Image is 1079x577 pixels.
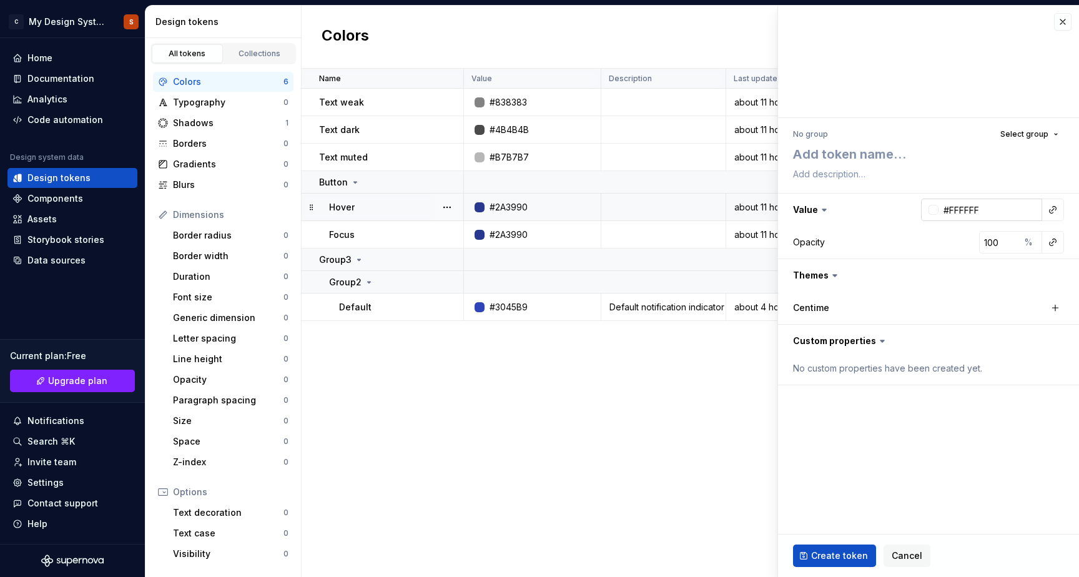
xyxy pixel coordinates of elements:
[329,276,362,288] p: Group2
[283,436,288,446] div: 0
[173,548,283,560] div: Visibility
[173,506,283,519] div: Text decoration
[283,180,288,190] div: 0
[168,225,293,245] a: Border radius0
[173,179,283,191] div: Blurs
[7,432,137,451] button: Search ⌘K
[168,411,293,431] a: Size0
[793,236,825,249] div: Opacity
[490,201,528,214] div: #2A3990
[168,452,293,472] a: Z-index0
[490,124,529,136] div: #4B4B4B
[27,234,104,246] div: Storybook stories
[7,250,137,270] a: Data sources
[602,301,725,313] div: Default notification indicator color for Therapy. Used to convey unread information. Default noti...
[168,349,293,369] a: Line height0
[7,473,137,493] a: Settings
[319,124,360,136] p: Text dark
[7,493,137,513] button: Contact support
[27,476,64,489] div: Settings
[727,229,812,241] div: about 11 hours ago
[173,158,283,170] div: Gradients
[7,230,137,250] a: Storybook stories
[283,416,288,426] div: 0
[283,77,288,87] div: 6
[168,390,293,410] a: Paragraph spacing0
[173,486,288,498] div: Options
[173,291,283,303] div: Font size
[168,267,293,287] a: Duration0
[173,229,283,242] div: Border radius
[173,137,283,150] div: Borders
[173,435,283,448] div: Space
[29,16,109,28] div: My Design System
[339,301,372,313] p: Default
[27,52,52,64] div: Home
[168,544,293,564] a: Visibility0
[9,14,24,29] div: C
[10,152,84,162] div: Design system data
[7,110,137,130] a: Code automation
[153,92,293,112] a: Typography0
[168,503,293,523] a: Text decoration0
[173,250,283,262] div: Border width
[7,411,137,431] button: Notifications
[153,134,293,154] a: Borders0
[168,328,293,348] a: Letter spacing0
[283,549,288,559] div: 0
[283,313,288,323] div: 0
[10,370,135,392] a: Upgrade plan
[153,154,293,174] a: Gradients0
[48,375,107,387] span: Upgrade plan
[155,16,296,28] div: Design tokens
[734,74,782,84] p: Last updated
[10,350,135,362] div: Current plan : Free
[27,415,84,427] div: Notifications
[27,114,103,126] div: Code automation
[283,292,288,302] div: 0
[329,229,355,241] p: Focus
[7,189,137,209] a: Components
[27,93,67,106] div: Analytics
[490,151,529,164] div: #B7B7B7
[7,89,137,109] a: Analytics
[173,270,283,283] div: Duration
[173,394,283,407] div: Paragraph spacing
[173,373,283,386] div: Opacity
[793,302,829,314] label: Centime
[329,201,355,214] p: Hover
[168,523,293,543] a: Text case0
[7,69,137,89] a: Documentation
[7,209,137,229] a: Assets
[153,72,293,92] a: Colors6
[471,74,492,84] p: Value
[229,49,291,59] div: Collections
[285,118,288,128] div: 1
[283,272,288,282] div: 0
[1000,129,1048,139] span: Select group
[2,8,142,35] button: CMy Design SystemS
[490,96,527,109] div: #838383
[27,72,94,85] div: Documentation
[727,151,812,164] div: about 11 hours ago
[153,175,293,195] a: Blurs0
[173,312,283,324] div: Generic dimension
[727,96,812,109] div: about 11 hours ago
[283,251,288,261] div: 0
[283,395,288,405] div: 0
[939,199,1042,221] input: e.g. #000000
[173,353,283,365] div: Line height
[490,229,528,241] div: #2A3990
[283,139,288,149] div: 0
[27,254,86,267] div: Data sources
[173,456,283,468] div: Z-index
[173,209,288,221] div: Dimensions
[319,74,341,84] p: Name
[173,76,283,88] div: Colors
[727,124,812,136] div: about 11 hours ago
[283,528,288,538] div: 0
[173,117,285,129] div: Shadows
[319,254,352,266] p: Group3
[41,555,104,567] svg: Supernova Logo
